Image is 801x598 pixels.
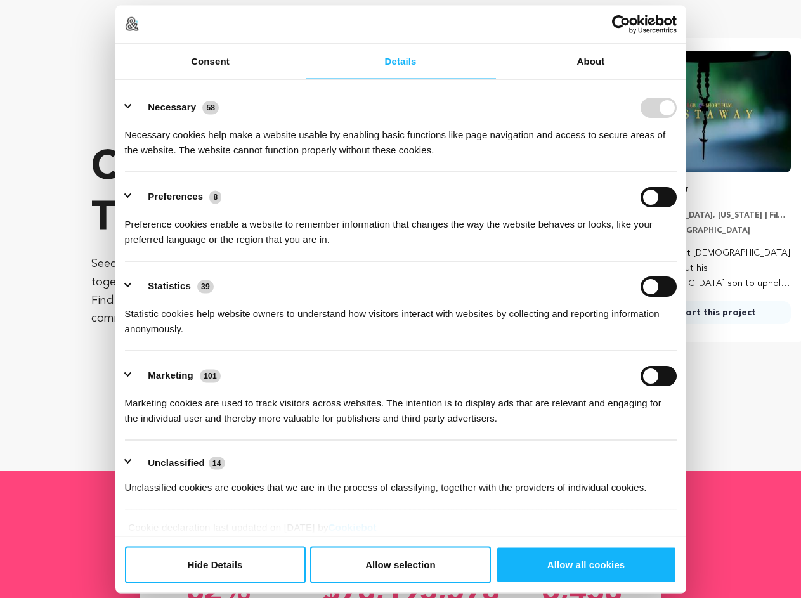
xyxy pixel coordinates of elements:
a: Cookiebot [329,521,377,532]
img: logo [125,17,139,31]
button: Unclassified (14) [125,455,233,471]
p: Seed&Spark is where creators and audiences work together to bring incredible new projects to life... [91,255,367,328]
span: 101 [200,370,221,382]
button: Necessary (58) [125,97,227,117]
a: About [496,44,686,79]
span: 8 [209,191,221,204]
p: Crowdfunding that . [91,143,367,245]
div: Cookie declaration last updated on [DATE] by [119,519,682,544]
button: Marketing (101) [125,365,229,386]
label: Preferences [148,191,203,202]
span: 14 [209,457,225,469]
a: Support this project [628,301,791,324]
label: Necessary [148,101,196,112]
button: Hide Details [125,546,306,583]
div: Marketing cookies are used to track visitors across websites. The intention is to display ads tha... [125,386,677,426]
p: [GEOGRAPHIC_DATA], [US_STATE] | Film Short [628,211,791,221]
img: Castaway image [628,51,791,172]
div: Preference cookies enable a website to remember information that changes the way the website beha... [125,207,677,247]
label: Marketing [148,370,193,380]
p: When a devout [DEMOGRAPHIC_DATA] father casts out his [DEMOGRAPHIC_DATA] son to uphold his faith,... [628,246,791,291]
a: Usercentrics Cookiebot - opens in a new window [566,15,677,34]
button: Allow all cookies [496,546,677,583]
div: Necessary cookies help make a website usable by enabling basic functions like page navigation and... [125,117,677,157]
button: Preferences (8) [125,186,230,207]
a: Consent [115,44,306,79]
label: Statistics [148,280,191,291]
p: Drama, [DEMOGRAPHIC_DATA] [628,226,791,236]
span: 39 [197,280,214,293]
span: 58 [202,101,219,114]
div: Unclassified cookies are cookies that we are in the process of classifying, together with the pro... [125,471,677,495]
button: Statistics (39) [125,276,222,296]
a: Details [306,44,496,79]
div: Statistic cookies help website owners to understand how visitors interact with websites by collec... [125,296,677,336]
button: Allow selection [310,546,491,583]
